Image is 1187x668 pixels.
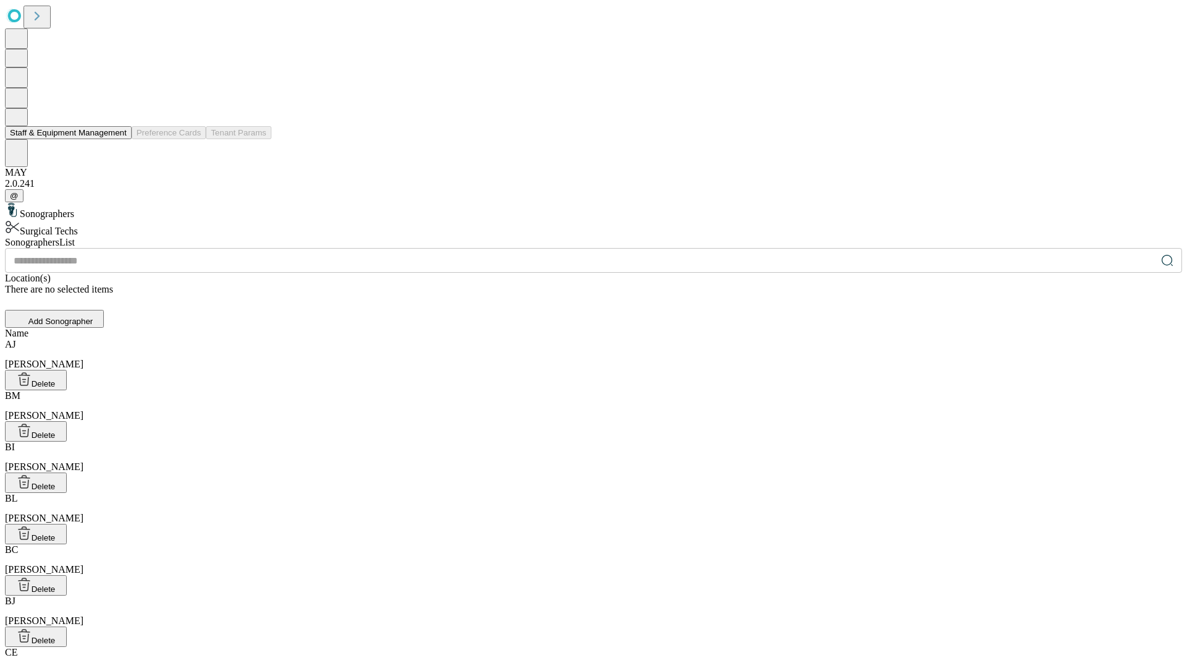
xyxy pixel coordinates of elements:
[5,273,51,283] span: Location(s)
[5,493,17,503] span: BL
[5,544,18,555] span: BC
[32,533,56,542] span: Delete
[5,310,104,328] button: Add Sonographer
[5,473,67,493] button: Delete
[5,575,67,596] button: Delete
[5,596,15,606] span: BJ
[5,220,1182,237] div: Surgical Techs
[5,328,1182,339] div: Name
[5,189,23,202] button: @
[32,379,56,388] span: Delete
[5,202,1182,220] div: Sonographers
[5,421,67,442] button: Delete
[5,339,1182,370] div: [PERSON_NAME]
[5,339,16,349] span: AJ
[5,647,17,657] span: CE
[5,627,67,647] button: Delete
[5,596,1182,627] div: [PERSON_NAME]
[5,390,20,401] span: BM
[10,191,19,200] span: @
[5,390,1182,421] div: [PERSON_NAME]
[5,544,1182,575] div: [PERSON_NAME]
[5,442,1182,473] div: [PERSON_NAME]
[5,442,15,452] span: BI
[32,636,56,645] span: Delete
[5,178,1182,189] div: 2.0.241
[5,524,67,544] button: Delete
[5,167,1182,178] div: MAY
[132,126,206,139] button: Preference Cards
[32,584,56,594] span: Delete
[32,430,56,440] span: Delete
[5,370,67,390] button: Delete
[32,482,56,491] span: Delete
[5,237,1182,248] div: Sonographers List
[5,126,132,139] button: Staff & Equipment Management
[206,126,271,139] button: Tenant Params
[5,493,1182,524] div: [PERSON_NAME]
[28,317,93,326] span: Add Sonographer
[5,284,1182,295] div: There are no selected items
